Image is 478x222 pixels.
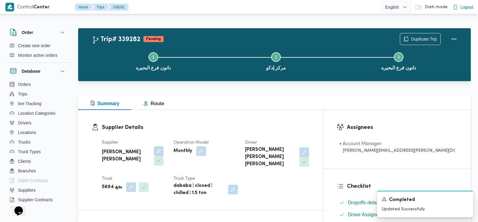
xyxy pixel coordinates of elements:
[136,64,171,71] span: دانون فرع البحيره
[5,80,71,210] div: Database
[146,37,161,41] b: Pending
[6,198,25,216] iframe: chat widget
[18,187,35,194] span: Suppliers
[348,211,381,218] span: Driver Assigned
[18,119,31,126] span: Drivers
[397,55,400,59] span: 3
[22,68,40,75] h3: Database
[7,157,69,166] button: Clients
[18,110,56,117] span: Location Categories
[18,177,48,184] span: Client Contracts
[18,81,31,88] span: Orders
[33,5,50,10] b: Center
[18,138,30,146] span: Trucks
[18,196,53,203] span: Supplier Contracts
[10,68,66,75] button: Database
[422,5,448,10] span: Dark mode
[7,128,69,137] button: Locations
[75,4,93,11] button: Home
[18,148,41,155] span: Truck Types
[7,195,69,205] button: Supplier Contracts
[102,149,150,163] b: [PERSON_NAME] [PERSON_NAME]
[337,45,460,76] button: دانون فرع البحيره
[18,42,51,49] span: Create new order
[411,35,437,43] span: Duplicate Trip
[460,4,473,11] span: Logout
[90,101,119,106] span: Summary
[7,89,69,99] button: Trips
[7,99,69,108] button: live Tracking
[400,33,441,45] button: Duplicate Trip
[7,147,69,157] button: Truck Types
[245,141,257,144] span: Driver
[18,167,36,175] span: Branches
[381,64,416,71] span: دانون فرع البحيره
[339,140,455,147] div: • Account Manager
[18,206,33,213] span: Devices
[7,137,69,147] button: Trucks
[7,118,69,128] button: Drivers
[18,90,27,98] span: Trips
[275,55,277,59] span: 2
[5,41,71,62] div: Order
[451,1,476,13] button: Logout
[347,182,457,190] h3: Checklist
[7,176,69,185] button: Client Contracts
[143,101,164,106] span: Route
[348,212,381,217] span: Driver Assigned
[7,205,69,214] button: Devices
[215,45,337,76] button: مركز إدكو
[266,64,286,71] span: مركز إدكو
[7,166,69,176] button: Branches
[348,200,399,205] span: Dropoffs details entered
[382,196,468,204] div: Notification
[173,141,209,144] span: Operation Model
[7,108,69,118] button: Location Categories
[173,182,224,197] b: dababa | closed | chilled | 1.5 ton
[337,210,457,220] button: Driver Assigned
[152,55,155,59] span: 1
[102,123,309,132] h3: Supplier Details
[7,50,69,60] button: Monitor active orders
[5,3,14,11] img: X8yXhbKr1z7QwAAAABJRU5ErkJggg==
[337,198,457,208] button: Dropoffs details entered
[102,177,112,181] span: Truck
[92,45,215,76] button: دانون فرع البحيره
[347,123,457,132] h3: Assignees
[92,36,140,44] h2: Trip# 339282
[18,100,41,107] span: live Tracking
[10,29,66,36] button: Order
[102,184,122,191] b: 5694 بجع
[173,177,195,181] span: Truck Type
[173,147,192,155] b: Monthly
[7,41,69,50] button: Create new order
[18,158,31,165] span: Clients
[108,4,128,11] button: 339282
[143,36,164,42] span: Pending
[339,140,455,154] span: • Account Manager abdallah.mohamed@illa.com.eg
[92,4,109,11] button: Trips
[389,196,415,204] span: Completed
[348,199,399,206] span: Dropoffs details entered
[7,185,69,195] button: Suppliers
[448,33,460,45] button: Actions
[339,147,455,154] div: [PERSON_NAME][EMAIL_ADDRESS][PERSON_NAME][DOMAIN_NAME]
[245,146,296,168] b: [PERSON_NAME] [PERSON_NAME] [PERSON_NAME]
[18,52,57,59] span: Monitor active orders
[382,206,468,212] p: Updated Successfully
[18,129,36,136] span: Locations
[22,29,33,36] h3: Order
[102,141,118,144] span: Supplier
[7,80,69,89] button: Orders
